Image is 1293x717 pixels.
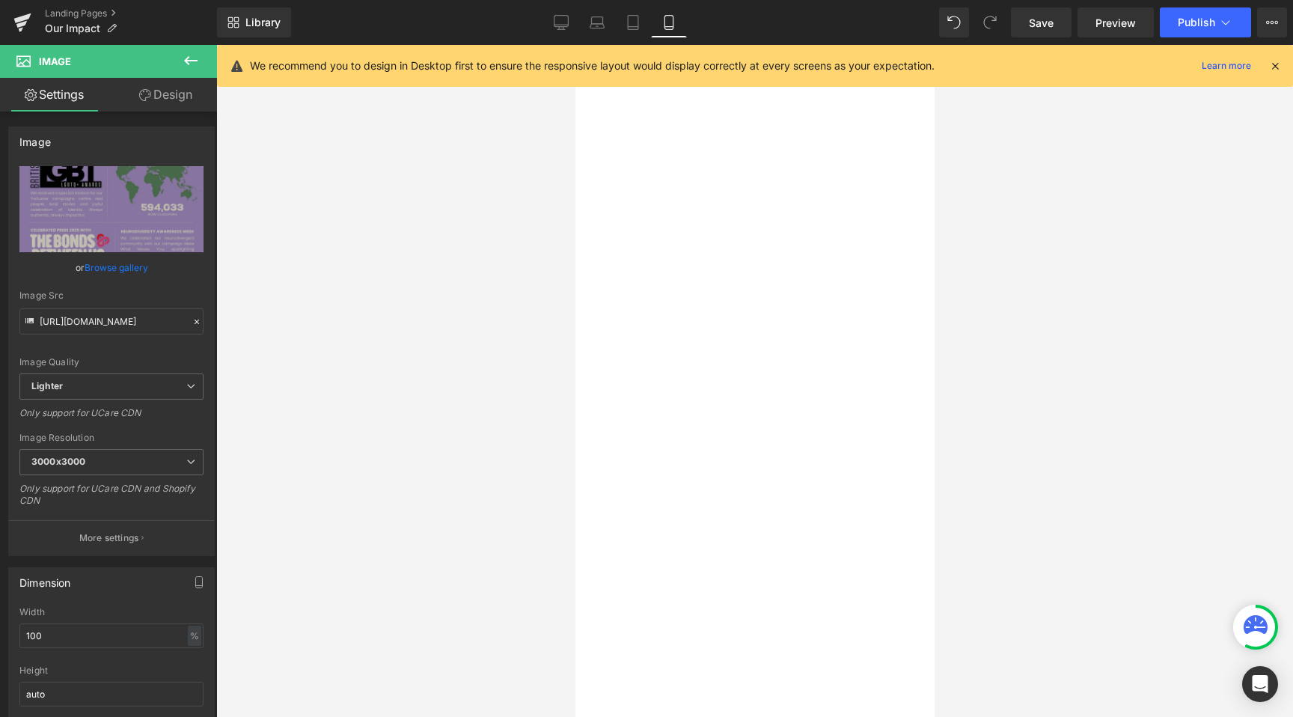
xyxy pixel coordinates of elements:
span: Library [245,16,281,29]
span: Save [1029,15,1054,31]
div: Image Resolution [19,433,204,443]
input: auto [19,623,204,648]
div: Open Intercom Messenger [1242,666,1278,702]
div: Image [19,127,51,148]
a: Landing Pages [45,7,217,19]
span: Preview [1095,15,1136,31]
div: Width [19,607,204,617]
a: Design [111,78,220,112]
a: Mobile [651,7,687,37]
p: More settings [79,531,139,545]
div: Only support for UCare CDN and Shopify CDN [19,483,204,516]
button: More [1257,7,1287,37]
a: Browse gallery [85,254,148,281]
span: Our Impact [45,22,100,34]
button: Undo [939,7,969,37]
input: auto [19,682,204,707]
div: Height [19,665,204,676]
a: Laptop [579,7,615,37]
input: Link [19,308,204,335]
div: Image Src [19,290,204,301]
div: Image Quality [19,357,204,367]
div: Dimension [19,568,71,589]
span: Publish [1178,16,1215,28]
b: 3000x3000 [31,456,85,467]
a: Desktop [543,7,579,37]
button: Publish [1160,7,1251,37]
div: Only support for UCare CDN [19,407,204,429]
span: Image [39,55,71,67]
b: Lighter [31,380,63,391]
a: Preview [1077,7,1154,37]
div: % [188,626,201,646]
div: or [19,260,204,275]
a: New Library [217,7,291,37]
a: Learn more [1196,57,1257,75]
p: We recommend you to design in Desktop first to ensure the responsive layout would display correct... [250,58,935,74]
button: Redo [975,7,1005,37]
button: More settings [9,520,214,555]
a: Tablet [615,7,651,37]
